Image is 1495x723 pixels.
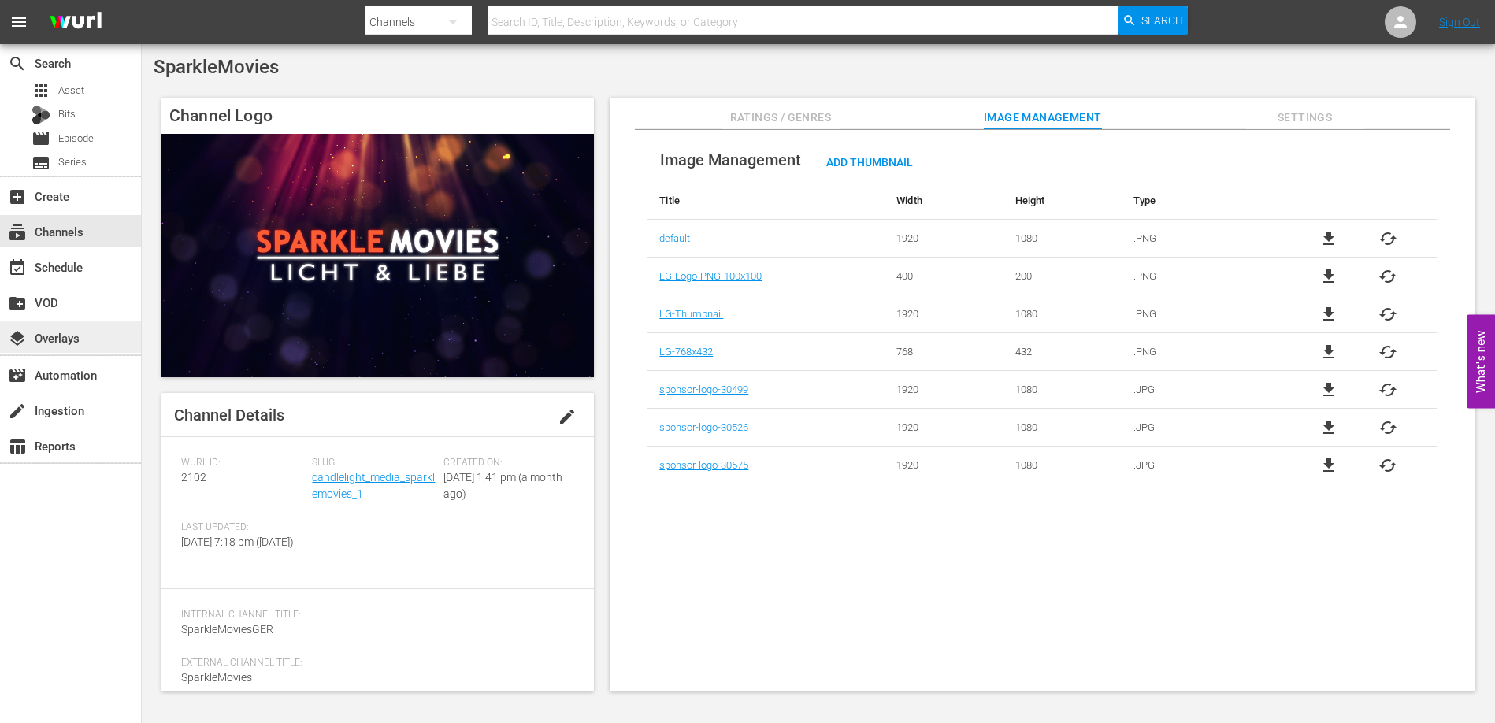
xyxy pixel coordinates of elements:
span: Series [58,154,87,170]
span: Asset [58,83,84,98]
th: Width [885,182,1003,220]
button: cached [1378,267,1397,286]
span: Asset [32,81,50,100]
span: Settings [1246,108,1364,128]
button: Add Thumbnail [814,147,926,176]
td: .PNG [1122,258,1280,295]
span: Bits [58,106,76,122]
span: Image Management [984,108,1102,128]
button: cached [1378,456,1397,475]
a: sponsor-logo-30526 [659,421,748,433]
span: Channel Details [174,406,284,425]
button: cached [1378,229,1397,248]
span: Reports [8,437,27,456]
td: 1080 [1003,220,1122,258]
div: Bits [32,106,50,124]
td: 432 [1003,333,1122,371]
a: file_download [1319,456,1338,475]
td: .JPG [1122,447,1280,484]
th: Type [1122,182,1280,220]
a: candlelight_media_sparklemovies_1 [312,471,435,500]
span: Last Updated: [181,521,304,534]
td: .PNG [1122,295,1280,333]
a: file_download [1319,418,1338,437]
td: .PNG [1122,220,1280,258]
span: 2102 [181,471,206,484]
button: edit [548,398,586,436]
span: Image Management [660,150,801,169]
a: Sign Out [1439,16,1480,28]
td: 1080 [1003,295,1122,333]
span: Ratings / Genres [722,108,840,128]
a: file_download [1319,380,1338,399]
span: SparkleMovies [181,671,252,684]
td: 1920 [885,295,1003,333]
a: LG-768x432 [659,346,713,358]
span: Created On: [443,457,566,469]
a: file_download [1319,229,1338,248]
span: Series [32,154,50,172]
span: Channels [8,223,27,242]
td: .JPG [1122,409,1280,447]
a: LG-Logo-PNG-100x100 [659,270,762,282]
button: Open Feedback Widget [1467,315,1495,409]
td: 1080 [1003,447,1122,484]
td: .JPG [1122,371,1280,409]
a: file_download [1319,343,1338,361]
td: 768 [885,333,1003,371]
span: SparkleMoviesGER [181,623,273,636]
a: file_download [1319,267,1338,286]
span: menu [9,13,28,32]
a: sponsor-logo-30499 [659,384,748,395]
img: ans4CAIJ8jUAAAAAAAAAAAAAAAAAAAAAAAAgQb4GAAAAAAAAAAAAAAAAAAAAAAAAJMjXAAAAAAAAAAAAAAAAAAAAAAAAgAT5G... [38,4,113,41]
span: Schedule [8,258,27,277]
span: Search [1141,6,1183,35]
a: file_download [1319,305,1338,324]
td: 1080 [1003,371,1122,409]
td: 1920 [885,220,1003,258]
td: 400 [885,258,1003,295]
img: SparkleMovies [161,134,594,377]
span: VOD [8,294,27,313]
span: [DATE] 7:18 pm ([DATE]) [181,536,294,548]
td: .PNG [1122,333,1280,371]
td: 1920 [885,447,1003,484]
button: cached [1378,305,1397,324]
td: 200 [1003,258,1122,295]
span: Wurl ID: [181,457,304,469]
span: edit [558,407,577,426]
span: Add Thumbnail [814,156,926,169]
span: Overlays [8,329,27,348]
button: cached [1378,380,1397,399]
span: Ingestion [8,402,27,421]
button: Search [1118,6,1188,35]
h4: Channel Logo [161,98,594,134]
button: cached [1378,343,1397,361]
span: Slug: [312,457,435,469]
span: Episode [58,131,94,146]
span: Create [8,187,27,206]
td: 1920 [885,371,1003,409]
a: LG-Thumbnail [659,308,723,320]
button: cached [1378,418,1397,437]
span: Internal Channel Title: [181,609,566,621]
a: default [659,232,690,244]
td: 1080 [1003,409,1122,447]
span: [DATE] 1:41 pm (a month ago) [443,471,562,500]
th: Title [647,182,885,220]
span: External Channel Title: [181,657,566,669]
span: Episode [32,129,50,148]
